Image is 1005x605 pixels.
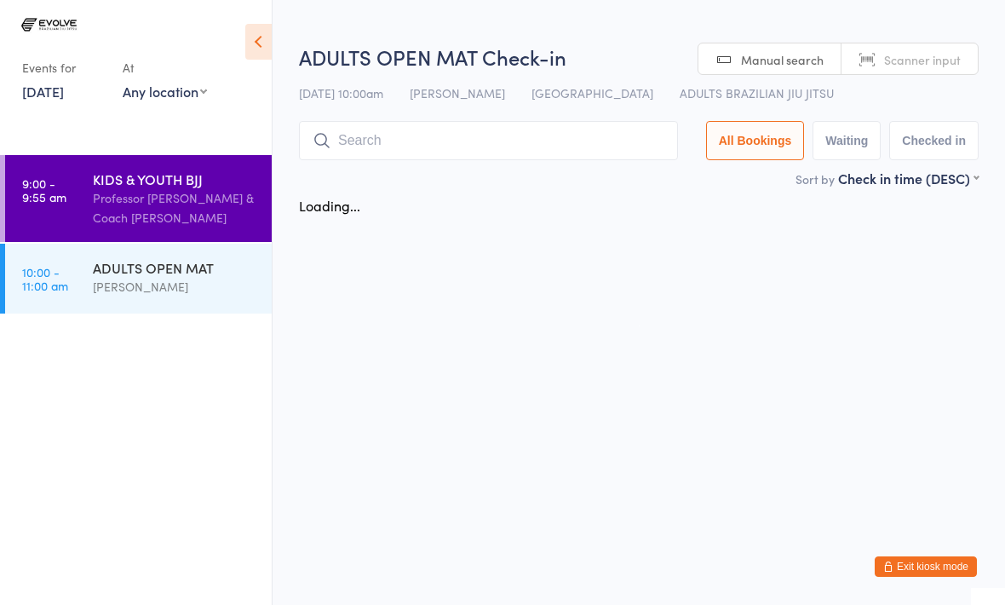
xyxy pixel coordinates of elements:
button: Waiting [813,121,881,160]
div: [PERSON_NAME] [93,277,257,297]
div: Events for [22,54,106,82]
div: Professor [PERSON_NAME] & Coach [PERSON_NAME] [93,188,257,228]
span: [PERSON_NAME] [410,84,505,101]
button: Exit kiosk mode [875,556,977,577]
div: Loading... [299,196,360,215]
div: Check in time (DESC) [838,169,979,187]
a: 10:00 -11:00 amADULTS OPEN MAT[PERSON_NAME] [5,244,272,314]
div: KIDS & YOUTH BJJ [93,170,257,188]
div: ADULTS OPEN MAT [93,258,257,277]
a: 9:00 -9:55 amKIDS & YOUTH BJJProfessor [PERSON_NAME] & Coach [PERSON_NAME] [5,155,272,242]
button: Checked in [889,121,979,160]
time: 9:00 - 9:55 am [22,176,66,204]
span: ADULTS BRAZILIAN JIU JITSU [680,84,834,101]
span: Scanner input [884,51,961,68]
span: Manual search [741,51,824,68]
a: [DATE] [22,82,64,101]
h2: ADULTS OPEN MAT Check-in [299,43,979,71]
div: At [123,54,207,82]
button: All Bookings [706,121,805,160]
label: Sort by [795,170,835,187]
div: Any location [123,82,207,101]
time: 10:00 - 11:00 am [22,265,68,292]
img: Evolve Brazilian Jiu Jitsu [17,13,81,37]
span: [GEOGRAPHIC_DATA] [531,84,653,101]
span: [DATE] 10:00am [299,84,383,101]
input: Search [299,121,678,160]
